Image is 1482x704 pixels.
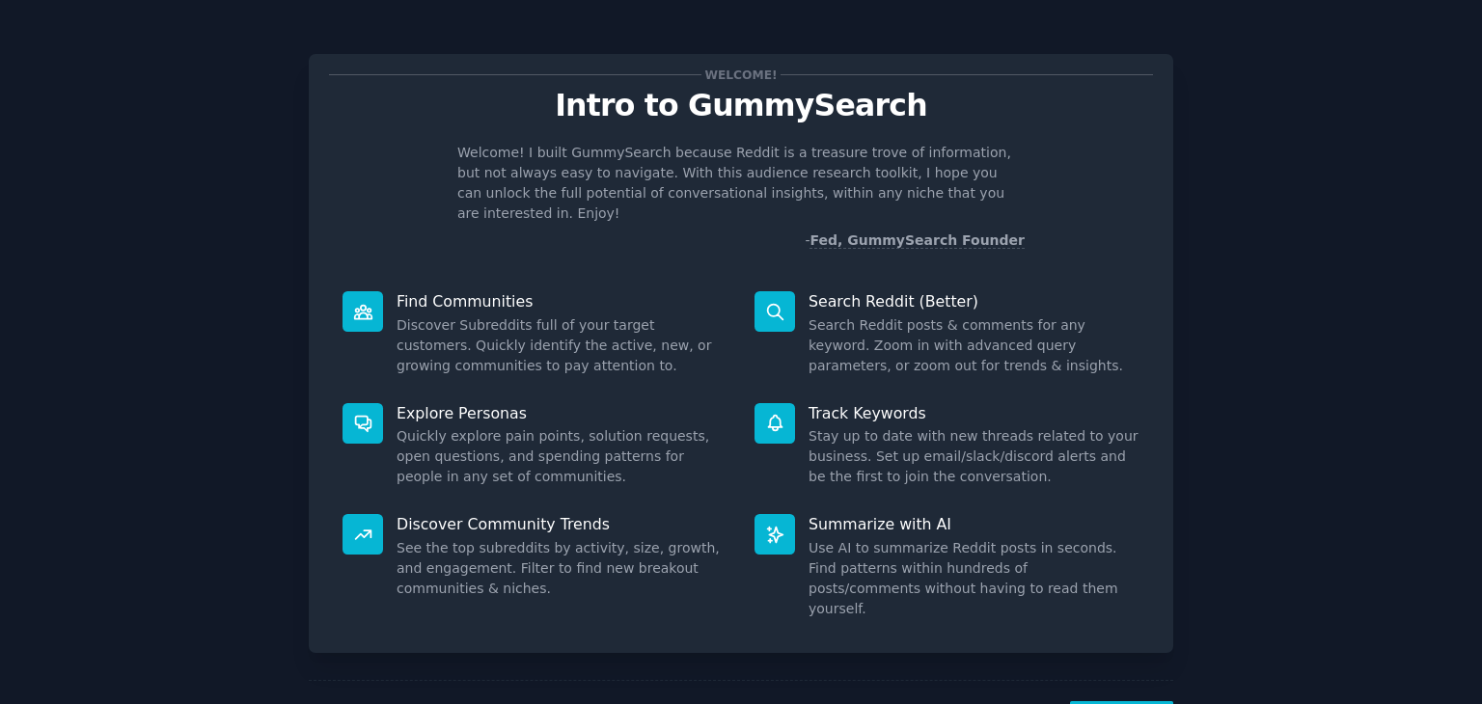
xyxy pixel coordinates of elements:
[805,230,1025,251] div: -
[397,514,727,534] p: Discover Community Trends
[810,232,1025,249] a: Fed, GummySearch Founder
[397,538,727,599] dd: See the top subreddits by activity, size, growth, and engagement. Filter to find new breakout com...
[397,315,727,376] dd: Discover Subreddits full of your target customers. Quickly identify the active, new, or growing c...
[809,315,1139,376] dd: Search Reddit posts & comments for any keyword. Zoom in with advanced query parameters, or zoom o...
[809,538,1139,619] dd: Use AI to summarize Reddit posts in seconds. Find patterns within hundreds of posts/comments with...
[397,403,727,423] p: Explore Personas
[809,403,1139,423] p: Track Keywords
[809,514,1139,534] p: Summarize with AI
[397,426,727,487] dd: Quickly explore pain points, solution requests, open questions, and spending patterns for people ...
[809,291,1139,311] p: Search Reddit (Better)
[809,426,1139,487] dd: Stay up to date with new threads related to your business. Set up email/slack/discord alerts and ...
[397,291,727,311] p: Find Communities
[457,143,1025,224] p: Welcome! I built GummySearch because Reddit is a treasure trove of information, but not always ea...
[701,65,781,85] span: Welcome!
[329,89,1153,122] p: Intro to GummySearch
